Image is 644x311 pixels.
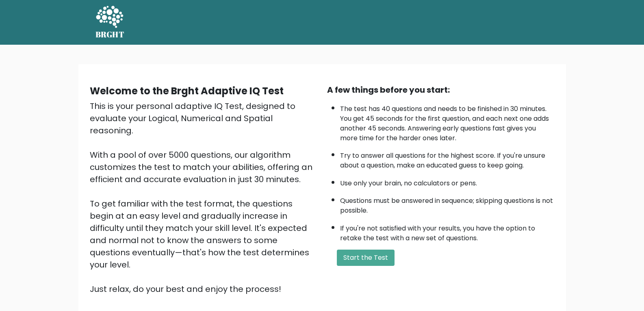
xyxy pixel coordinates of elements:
[340,100,555,143] li: The test has 40 questions and needs to be finished in 30 minutes. You get 45 seconds for the firs...
[95,3,125,41] a: BRGHT
[340,147,555,170] li: Try to answer all questions for the highest score. If you're unsure about a question, make an edu...
[340,220,555,243] li: If you're not satisfied with your results, you have the option to retake the test with a new set ...
[340,192,555,215] li: Questions must be answered in sequence; skipping questions is not possible.
[327,84,555,96] div: A few things before you start:
[90,100,317,295] div: This is your personal adaptive IQ Test, designed to evaluate your Logical, Numerical and Spatial ...
[340,174,555,188] li: Use only your brain, no calculators or pens.
[337,250,395,266] button: Start the Test
[90,84,284,98] b: Welcome to the Brght Adaptive IQ Test
[95,30,125,39] h5: BRGHT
